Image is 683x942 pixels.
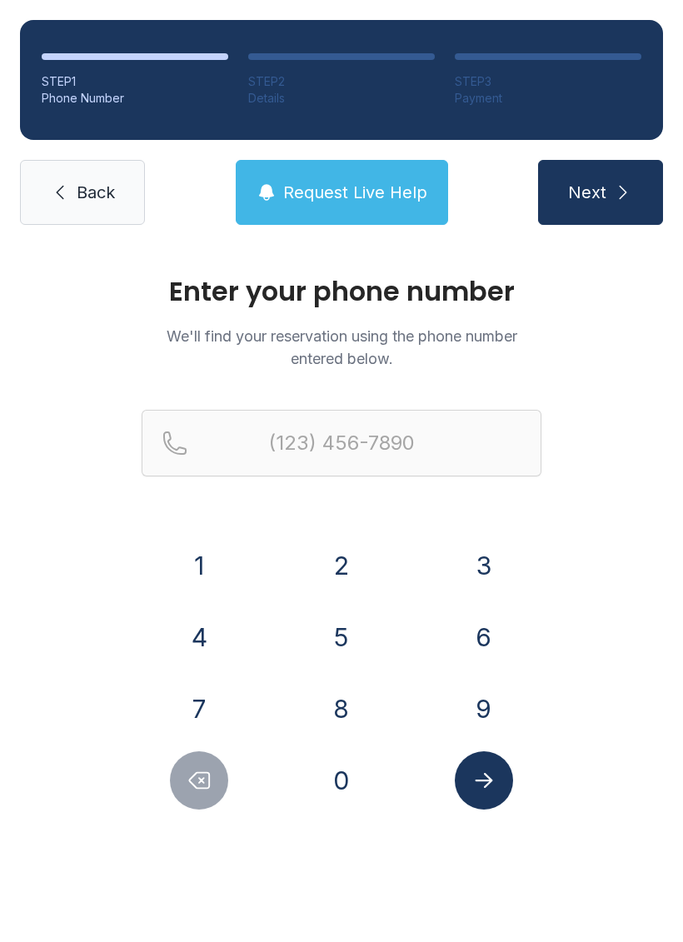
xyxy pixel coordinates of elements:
[170,680,228,738] button: 7
[170,608,228,666] button: 4
[312,680,371,738] button: 8
[248,90,435,107] div: Details
[455,751,513,810] button: Submit lookup form
[77,181,115,204] span: Back
[312,536,371,595] button: 2
[142,410,541,476] input: Reservation phone number
[312,751,371,810] button: 0
[170,751,228,810] button: Delete number
[142,278,541,305] h1: Enter your phone number
[312,608,371,666] button: 5
[248,73,435,90] div: STEP 2
[142,325,541,370] p: We'll find your reservation using the phone number entered below.
[455,608,513,666] button: 6
[42,90,228,107] div: Phone Number
[170,536,228,595] button: 1
[455,680,513,738] button: 9
[42,73,228,90] div: STEP 1
[568,181,606,204] span: Next
[455,90,641,107] div: Payment
[283,181,427,204] span: Request Live Help
[455,73,641,90] div: STEP 3
[455,536,513,595] button: 3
